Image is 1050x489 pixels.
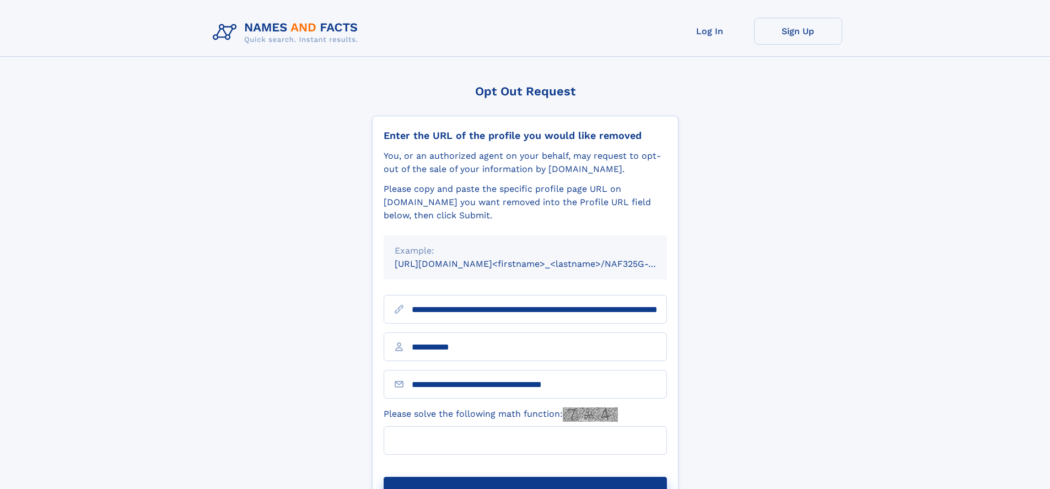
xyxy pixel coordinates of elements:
[384,149,667,176] div: You, or an authorized agent on your behalf, may request to opt-out of the sale of your informatio...
[754,18,842,45] a: Sign Up
[384,407,618,422] label: Please solve the following math function:
[384,130,667,142] div: Enter the URL of the profile you would like removed
[372,84,679,98] div: Opt Out Request
[666,18,754,45] a: Log In
[208,18,367,47] img: Logo Names and Facts
[395,244,656,257] div: Example:
[395,259,688,269] small: [URL][DOMAIN_NAME]<firstname>_<lastname>/NAF325G-xxxxxxxx
[384,182,667,222] div: Please copy and paste the specific profile page URL on [DOMAIN_NAME] you want removed into the Pr...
